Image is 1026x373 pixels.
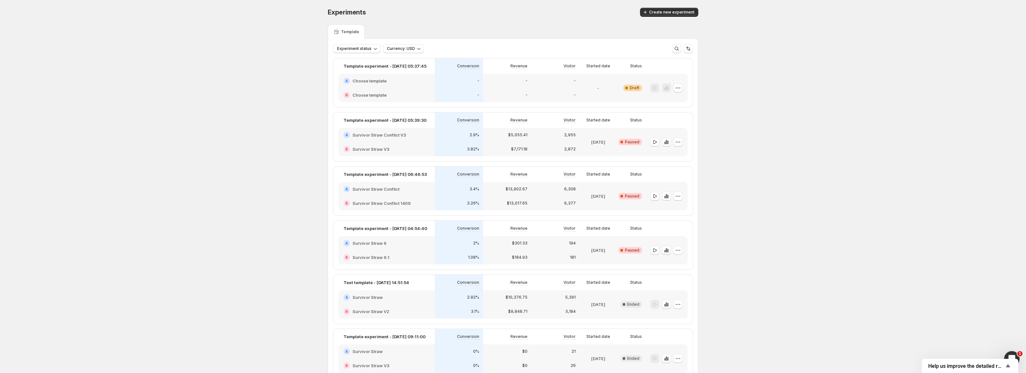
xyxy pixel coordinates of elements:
p: $0 [522,363,527,368]
p: - [574,78,576,83]
p: Status [630,172,642,177]
h2: Choose template [353,78,387,84]
p: 3.4% [470,186,479,192]
p: 181 [570,255,576,260]
p: - [477,92,479,98]
p: - [597,85,599,91]
p: $7,171.18 [511,147,527,152]
h2: B [345,310,348,313]
p: - [574,92,576,98]
p: - [526,92,527,98]
p: 0% [473,363,479,368]
p: $5,055.41 [508,132,527,138]
p: 2.9% [470,132,479,138]
p: Revenue [510,63,527,69]
span: Paused [625,139,639,145]
h2: A [345,187,348,191]
span: Ended [627,302,639,307]
p: Conversion [457,172,479,177]
p: $13,902.67 [506,186,527,192]
h2: Survivor Straw [353,294,383,301]
p: Visitor [563,63,576,69]
button: Experiment status [333,44,380,53]
h2: Choose template [353,92,387,98]
span: Experiments [328,8,366,16]
p: 5,184 [565,309,576,314]
p: Status [630,280,642,285]
p: Revenue [510,280,527,285]
p: Template experiment - [DATE] 09:11:00 [344,333,426,340]
h2: A [345,79,348,83]
h2: B [345,364,348,368]
p: $0 [522,349,527,354]
p: $13,017.65 [507,201,527,206]
p: Started date [586,334,610,339]
p: Started date [586,172,610,177]
p: 0% [473,349,479,354]
p: Test template - [DATE] 14:51:54 [344,279,409,286]
p: Visitor [563,226,576,231]
p: 3.82% [467,147,479,152]
p: Conversion [457,118,479,123]
h2: A [345,349,348,353]
p: $184.93 [512,255,527,260]
p: [DATE] [591,301,605,308]
span: Paused [625,248,639,253]
h2: B [345,201,348,205]
p: Revenue [510,226,527,231]
span: 1 [1017,351,1022,356]
h2: B [345,255,348,259]
p: Conversion [457,334,479,339]
span: Create new experiment [649,10,694,15]
p: Revenue [510,118,527,123]
p: Status [630,63,642,69]
p: 2% [473,241,479,246]
h2: Survivor Straw 6 [353,240,387,246]
p: 21 [572,349,576,354]
h2: Survivor Straw V2 [353,308,389,315]
p: Started date [586,118,610,123]
h2: B [345,147,348,151]
p: [DATE] [591,247,605,253]
iframe: Intercom live chat [1004,351,1020,367]
p: $301.33 [512,241,527,246]
button: Show survey - Help us improve the detailed report for A/B campaigns [928,362,1012,370]
p: 1.08% [468,255,479,260]
p: Template experiment - [DATE] 06:46:53 [344,171,427,177]
span: Experiment status [337,46,371,51]
span: Currency: USD [387,46,415,51]
p: Visitor [563,334,576,339]
p: 5,391 [565,295,576,300]
p: Conversion [457,226,479,231]
p: 2.92% [467,295,479,300]
button: Create new experiment [640,8,698,17]
button: Currency: USD [383,44,424,53]
p: Started date [586,63,610,69]
p: Status [630,118,642,123]
span: Help us improve the detailed report for A/B campaigns [928,363,1004,369]
p: Revenue [510,334,527,339]
h2: A [345,133,348,137]
p: 194 [569,241,576,246]
button: Sort the results [684,44,693,53]
p: [DATE] [591,139,605,145]
p: $9,848.71 [508,309,527,314]
p: Visitor [563,172,576,177]
p: Conversion [457,63,479,69]
h2: A [345,295,348,299]
p: 6,308 [564,186,576,192]
p: 6,377 [564,201,576,206]
p: Template [341,29,359,34]
h2: A [345,241,348,245]
p: Template experiment - [DATE] 05:37:45 [344,63,426,69]
p: Visitor [563,280,576,285]
p: Started date [586,280,610,285]
span: Ended [627,356,639,361]
p: [DATE] [591,355,605,362]
h2: Survivor Straw Conflict V3 [353,132,406,138]
p: - [477,78,479,83]
span: Paused [625,194,639,199]
h2: Survivor Straw Conflict 1409 [353,200,411,206]
h2: Survivor Straw Conflict [353,186,399,192]
h2: Survivor Straw 6.1 [353,254,389,261]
